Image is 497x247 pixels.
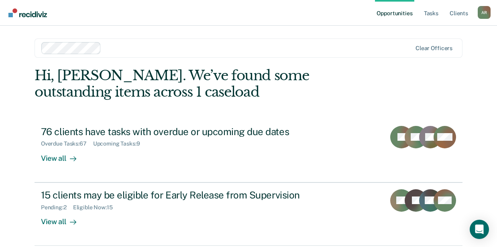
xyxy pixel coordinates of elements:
[73,204,119,211] div: Eligible Now : 15
[35,119,462,182] a: 76 clients have tasks with overdue or upcoming due datesOverdue Tasks:67Upcoming Tasks:9View all
[41,204,73,211] div: Pending : 2
[41,140,93,147] div: Overdue Tasks : 67
[41,126,323,138] div: 76 clients have tasks with overdue or upcoming due dates
[478,6,491,19] button: Profile dropdown button
[41,189,323,201] div: 15 clients may be eligible for Early Release from Supervision
[8,8,47,17] img: Recidiviz
[41,147,86,163] div: View all
[470,220,489,239] div: Open Intercom Messenger
[35,182,462,246] a: 15 clients may be eligible for Early Release from SupervisionPending:2Eligible Now:15View all
[416,45,452,52] div: Clear officers
[478,6,491,19] div: A R
[41,211,86,226] div: View all
[93,140,147,147] div: Upcoming Tasks : 9
[35,67,377,100] div: Hi, [PERSON_NAME]. We’ve found some outstanding items across 1 caseload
